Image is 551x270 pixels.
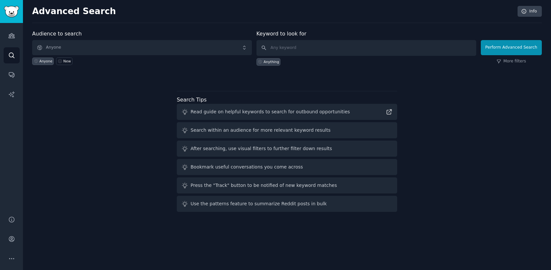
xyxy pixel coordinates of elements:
button: Anyone [32,40,252,55]
div: Read guide on helpful keywords to search for outbound opportunities [191,108,350,115]
h2: Advanced Search [32,6,514,17]
div: Press the "Track" button to be notified of new keyword matches [191,182,337,189]
div: Anyone [39,59,52,63]
input: Any keyword [256,40,476,56]
img: GummySearch logo [4,6,19,17]
div: New [63,59,71,63]
a: New [56,57,72,65]
div: Use the patterns feature to summarize Reddit posts in bulk [191,200,327,207]
div: Anything [264,59,279,64]
a: Info [518,6,542,17]
div: Bookmark useful conversations you come across [191,164,303,170]
a: More filters [497,58,526,64]
button: Perform Advanced Search [481,40,542,55]
label: Audience to search [32,31,82,37]
label: Search Tips [177,97,207,103]
div: Search within an audience for more relevant keyword results [191,127,331,134]
label: Keyword to look for [256,31,307,37]
div: After searching, use visual filters to further filter down results [191,145,332,152]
